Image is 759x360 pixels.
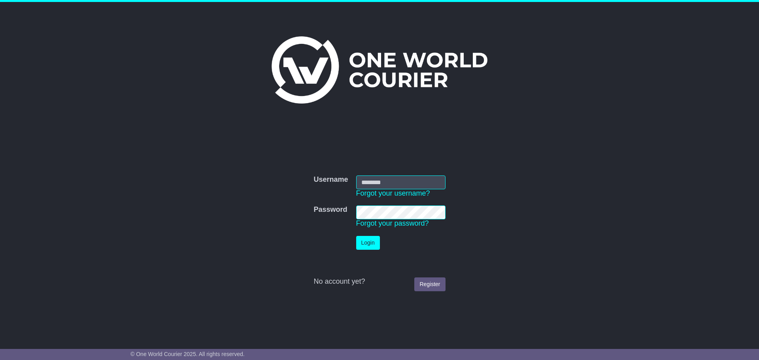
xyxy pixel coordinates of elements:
a: Forgot your username? [356,189,430,197]
a: Forgot your password? [356,219,429,227]
span: © One World Courier 2025. All rights reserved. [130,351,245,357]
img: One World [272,36,487,104]
div: No account yet? [313,277,445,286]
label: Username [313,175,348,184]
label: Password [313,205,347,214]
a: Register [414,277,445,291]
button: Login [356,236,380,250]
